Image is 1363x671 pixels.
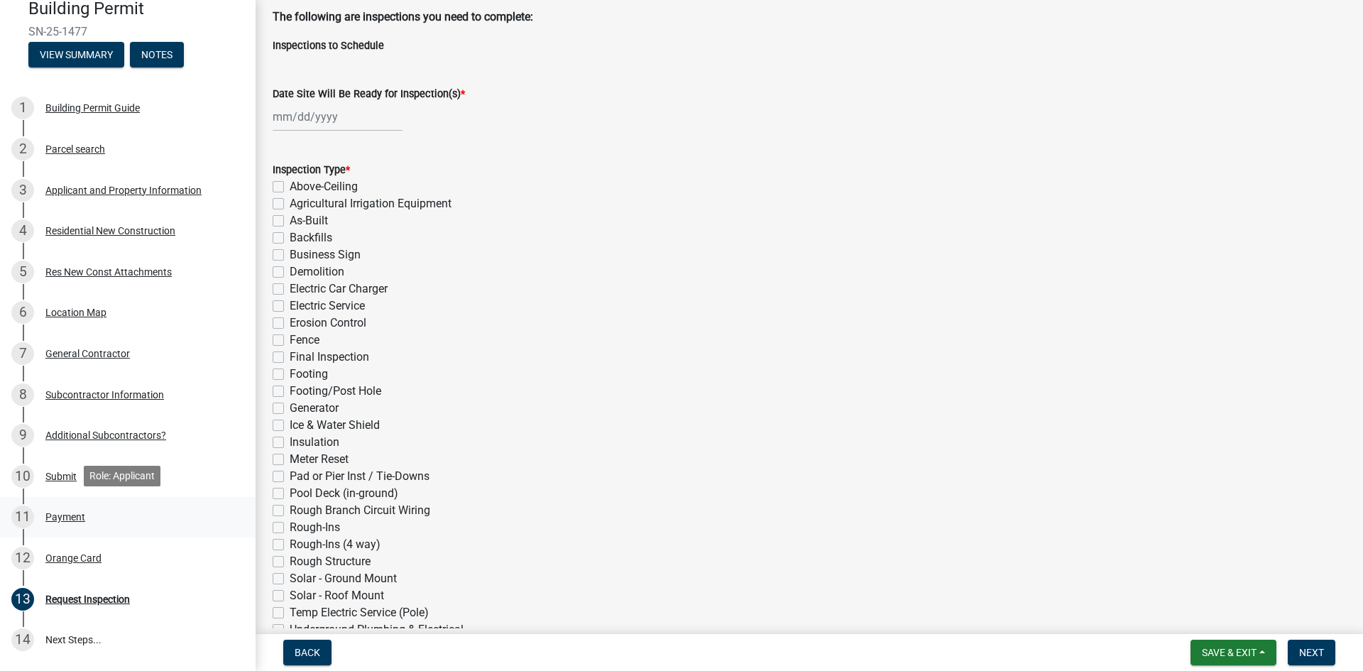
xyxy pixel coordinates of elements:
[290,451,349,468] label: Meter Reset
[290,434,339,451] label: Insulation
[11,97,34,119] div: 1
[11,342,34,365] div: 7
[273,10,533,23] strong: The following are inspections you need to complete:
[273,41,384,51] label: Inspections to Schedule
[290,468,429,485] label: Pad or Pier Inst / Tie-Downs
[45,390,164,400] div: Subcontractor Information
[290,587,384,604] label: Solar - Roof Mount
[45,185,202,195] div: Applicant and Property Information
[28,50,124,61] wm-modal-confirm: Summary
[11,301,34,324] div: 6
[290,298,365,315] label: Electric Service
[1288,640,1335,665] button: Next
[290,621,464,638] label: Underground Plumbing & Electrical
[290,536,381,553] label: Rough-Ins (4 way)
[273,102,403,131] input: mm/dd/yyyy
[11,465,34,488] div: 10
[11,219,34,242] div: 4
[84,466,160,486] div: Role: Applicant
[11,547,34,569] div: 12
[130,50,184,61] wm-modal-confirm: Notes
[11,424,34,447] div: 9
[11,138,34,160] div: 2
[290,332,319,349] label: Fence
[45,430,166,440] div: Additional Subcontractors?
[290,519,340,536] label: Rough-Ins
[290,383,381,400] label: Footing/Post Hole
[290,315,366,332] label: Erosion Control
[11,179,34,202] div: 3
[290,400,339,417] label: Generator
[290,263,344,280] label: Demolition
[28,42,124,67] button: View Summary
[45,349,130,359] div: General Contractor
[290,229,332,246] label: Backfills
[45,512,85,522] div: Payment
[295,647,320,658] span: Back
[45,103,140,113] div: Building Permit Guide
[283,640,332,665] button: Back
[290,570,397,587] label: Solar - Ground Mount
[290,178,358,195] label: Above-Ceiling
[130,42,184,67] button: Notes
[290,502,430,519] label: Rough Branch Circuit Wiring
[1190,640,1276,665] button: Save & Exit
[45,471,77,481] div: Submit
[45,144,105,154] div: Parcel search
[1202,647,1257,658] span: Save & Exit
[290,604,429,621] label: Temp Electric Service (Pole)
[1299,647,1324,658] span: Next
[11,383,34,406] div: 8
[290,349,369,366] label: Final Inspection
[45,226,175,236] div: Residential New Construction
[45,594,130,604] div: Request Inspection
[28,25,227,38] span: SN-25-1477
[290,280,388,298] label: Electric Car Charger
[273,165,350,175] label: Inspection Type
[273,89,465,99] label: Date Site Will Be Ready for Inspection(s)
[290,212,328,229] label: As-Built
[290,366,328,383] label: Footing
[290,246,361,263] label: Business Sign
[11,628,34,651] div: 14
[45,307,106,317] div: Location Map
[290,195,451,212] label: Agricultural Irrigation Equipment
[11,261,34,283] div: 5
[45,267,172,277] div: Res New Const Attachments
[11,506,34,528] div: 11
[11,588,34,611] div: 13
[45,553,102,563] div: Orange Card
[290,417,380,434] label: Ice & Water Shield
[290,485,398,502] label: Pool Deck (in-ground)
[290,553,371,570] label: Rough Structure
